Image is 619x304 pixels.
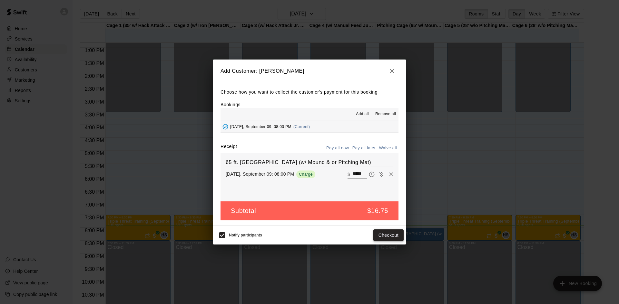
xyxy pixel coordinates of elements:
[377,143,398,153] button: Waive all
[325,143,351,153] button: Pay all now
[348,171,350,178] p: $
[221,143,237,153] label: Receipt
[356,111,369,117] span: Add all
[230,124,291,129] span: [DATE], September 09: 08:00 PM
[367,171,377,177] span: Pay later
[375,111,396,117] span: Remove all
[229,233,262,237] span: Notify participants
[226,171,294,177] p: [DATE], September 09: 08:00 PM
[221,121,398,133] button: Added - Collect Payment[DATE], September 09: 08:00 PM(Current)
[226,158,393,167] h6: 65 ft. [GEOGRAPHIC_DATA] (w/ Mound & or Pitching Mat)
[373,109,398,119] button: Remove all
[352,109,373,119] button: Add all
[373,229,404,241] button: Checkout
[221,122,230,132] button: Added - Collect Payment
[293,124,310,129] span: (Current)
[231,207,256,215] h5: Subtotal
[213,60,406,83] h2: Add Customer: [PERSON_NAME]
[377,171,386,177] span: Waive payment
[386,170,396,179] button: Remove
[296,172,315,177] span: Charge
[367,207,388,215] h5: $16.75
[351,143,378,153] button: Pay all later
[221,88,398,96] p: Choose how you want to collect the customer's payment for this booking
[221,102,241,107] label: Bookings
